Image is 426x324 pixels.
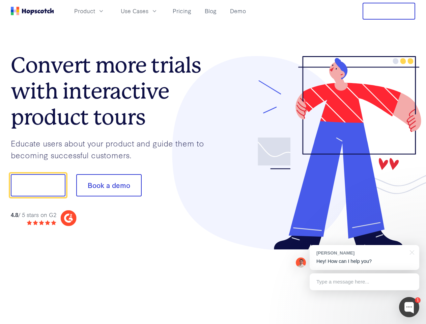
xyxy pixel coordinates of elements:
a: Demo [227,5,249,17]
p: Educate users about your product and guide them to becoming successful customers. [11,137,213,161]
a: Blog [202,5,219,17]
div: [PERSON_NAME] [316,250,406,256]
h1: Convert more trials with interactive product tours [11,52,213,130]
button: Product [70,5,109,17]
div: 1 [415,297,421,303]
div: / 5 stars on G2 [11,211,56,219]
p: Hey! How can I help you? [316,258,413,265]
button: Free Trial [363,3,415,20]
img: Mark Spera [296,258,306,268]
strong: 4.8 [11,211,18,218]
button: Use Cases [117,5,162,17]
span: Product [74,7,95,15]
button: Book a demo [76,174,142,196]
button: Show me! [11,174,65,196]
div: Type a message here... [310,273,419,290]
a: Pricing [170,5,194,17]
a: Home [11,7,54,15]
span: Use Cases [121,7,148,15]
